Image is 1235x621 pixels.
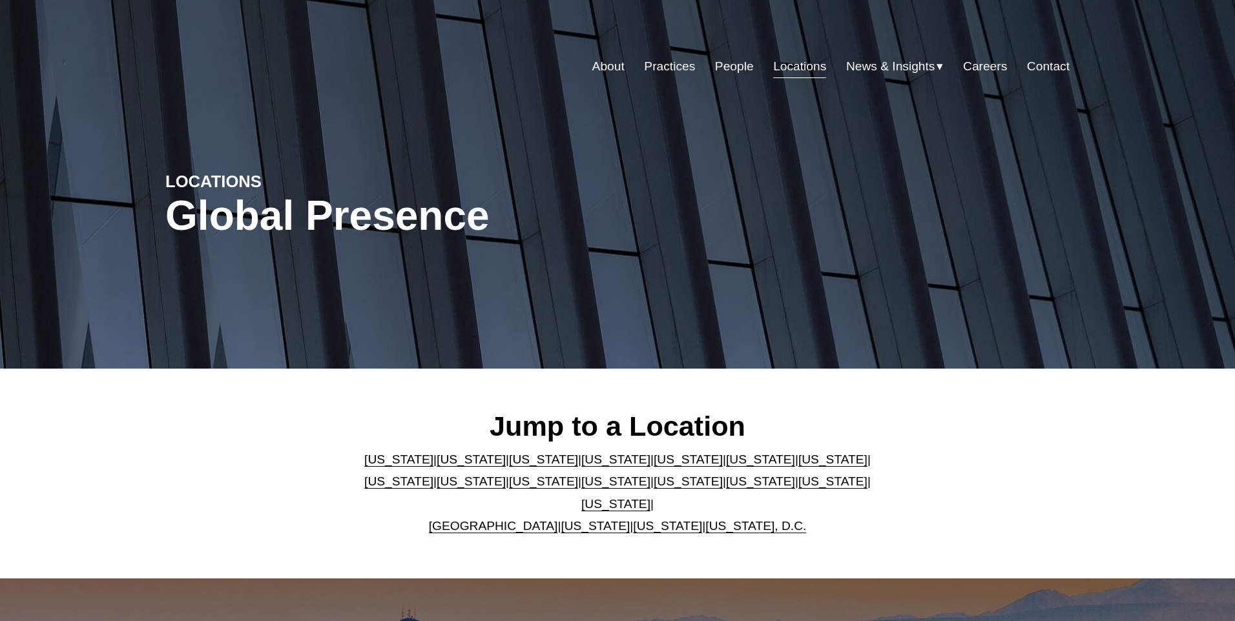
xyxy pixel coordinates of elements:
a: [US_STATE] [561,519,630,533]
a: [US_STATE] [798,453,867,466]
a: [GEOGRAPHIC_DATA] [429,519,558,533]
h1: Global Presence [165,192,768,239]
a: [US_STATE] [581,497,650,511]
a: Practices [644,54,695,79]
a: Locations [773,54,826,79]
a: [US_STATE] [726,453,795,466]
a: [US_STATE] [654,453,723,466]
a: [US_STATE] [654,474,723,488]
a: [US_STATE] [726,474,795,488]
span: News & Insights [846,56,935,78]
a: [US_STATE] [798,474,867,488]
a: [US_STATE] [437,453,506,466]
a: [US_STATE] [437,474,506,488]
a: [US_STATE] [633,519,702,533]
a: [US_STATE] [509,474,578,488]
p: | | | | | | | | | | | | | | | | | | [354,449,882,538]
a: [US_STATE] [581,474,650,488]
a: [US_STATE], D.C. [705,519,806,533]
a: [US_STATE] [509,453,578,466]
a: People [715,54,754,79]
a: Careers [963,54,1007,79]
a: Contact [1027,54,1070,79]
a: About [592,54,625,79]
a: [US_STATE] [364,453,433,466]
a: [US_STATE] [581,453,650,466]
a: [US_STATE] [364,474,433,488]
h2: Jump to a Location [354,409,882,443]
a: folder dropdown [846,54,944,79]
h4: LOCATIONS [165,171,391,192]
